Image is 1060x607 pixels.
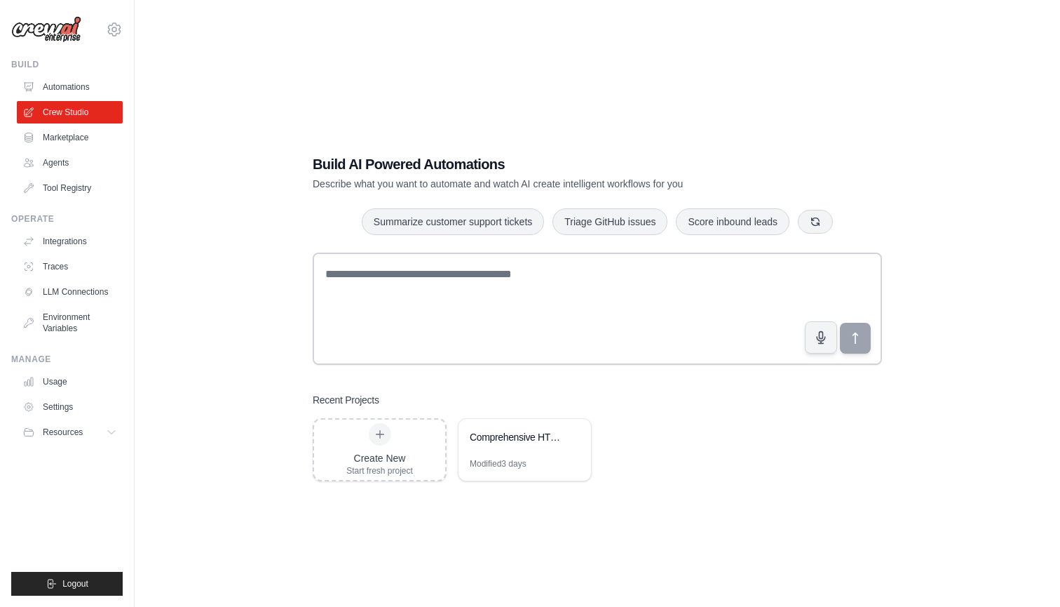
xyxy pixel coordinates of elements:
div: Create New [346,451,413,465]
div: Build [11,59,123,70]
a: Settings [17,396,123,418]
a: Usage [17,371,123,393]
div: Comprehensive HTS Classification System [470,430,566,444]
button: Get new suggestions [798,210,833,234]
div: Manage [11,354,123,365]
a: Traces [17,255,123,278]
button: Summarize customer support tickets [362,208,544,235]
a: Integrations [17,230,123,253]
img: Logo [11,16,81,43]
button: Triage GitHub issues [552,208,667,235]
a: Tool Registry [17,177,123,199]
a: Automations [17,76,123,98]
a: LLM Connections [17,281,123,303]
h3: Recent Projects [313,393,379,407]
a: Agents [17,152,123,174]
div: Modified 3 days [470,458,526,469]
h1: Build AI Powered Automations [313,154,784,174]
span: Resources [43,427,83,438]
span: Logout [62,578,88,589]
div: Operate [11,213,123,225]
a: Marketplace [17,126,123,149]
button: Logout [11,572,123,596]
p: Describe what you want to automate and watch AI create intelligent workflows for you [313,177,784,191]
a: Environment Variables [17,306,123,340]
button: Click to speak your automation idea [805,321,837,354]
button: Resources [17,421,123,443]
div: Start fresh project [346,465,413,476]
a: Crew Studio [17,101,123,124]
button: Score inbound leads [676,208,789,235]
